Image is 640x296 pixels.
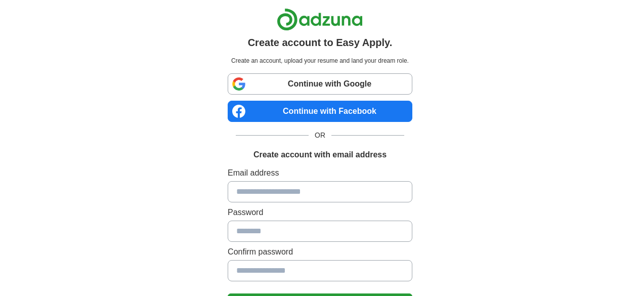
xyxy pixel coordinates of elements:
[228,73,412,95] a: Continue with Google
[248,35,393,50] h1: Create account to Easy Apply.
[228,101,412,122] a: Continue with Facebook
[253,149,387,161] h1: Create account with email address
[277,8,363,31] img: Adzuna logo
[309,130,331,141] span: OR
[230,56,410,65] p: Create an account, upload your resume and land your dream role.
[228,246,412,258] label: Confirm password
[228,206,412,219] label: Password
[228,167,412,179] label: Email address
